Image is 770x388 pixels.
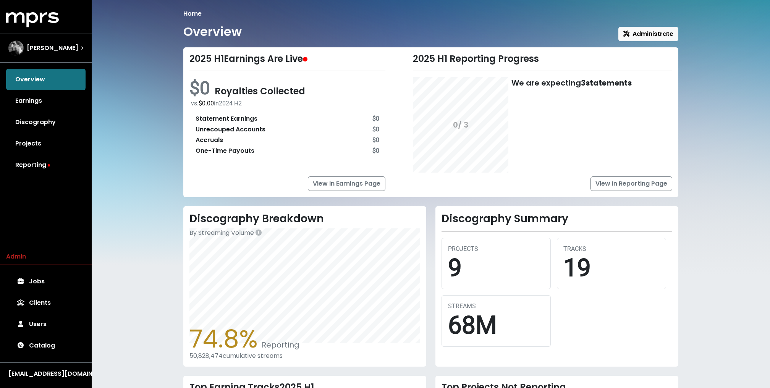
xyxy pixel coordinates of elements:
div: We are expecting [511,77,632,173]
div: Statement Earnings [196,114,257,123]
div: 9 [448,254,544,283]
div: Unrecouped Accounts [196,125,265,134]
a: Reporting [6,154,86,176]
a: Clients [6,292,86,314]
span: Reporting [258,339,299,350]
button: [EMAIL_ADDRESS][DOMAIN_NAME] [6,369,86,379]
a: View In Reporting Page [590,176,672,191]
h1: Overview [183,24,242,39]
span: By Streaming Volume [189,228,254,237]
div: $0 [372,146,379,155]
div: TRACKS [563,244,660,254]
div: Accruals [196,136,223,145]
span: Administrate [623,29,673,38]
span: [PERSON_NAME] [27,44,78,53]
a: View In Earnings Page [308,176,385,191]
a: Catalog [6,335,86,356]
div: $0 [372,125,379,134]
div: 2025 H1 Reporting Progress [413,53,672,65]
div: $0 [372,114,379,123]
div: 50,828,474 cumulative streams [189,352,420,359]
div: $0 [372,136,379,145]
div: 19 [563,254,660,283]
div: [EMAIL_ADDRESS][DOMAIN_NAME] [8,369,83,378]
nav: breadcrumb [183,9,678,18]
div: STREAMS [448,302,544,311]
a: Earnings [6,90,86,112]
div: 68M [448,311,544,340]
a: Jobs [6,271,86,292]
div: One-Time Payouts [196,146,254,155]
div: 2025 H1 Earnings Are Live [189,53,385,65]
button: Administrate [618,27,678,41]
h2: Discography Breakdown [189,212,420,225]
li: Home [183,9,202,18]
a: Users [6,314,86,335]
span: $0.00 [199,100,214,107]
img: The selected account / producer [8,40,24,56]
span: 74.8% [189,322,258,356]
a: Projects [6,133,86,154]
span: Royalties Collected [215,85,305,97]
span: $0 [189,77,215,99]
div: vs. in 2024 H2 [191,99,385,108]
h2: Discography Summary [442,212,672,225]
b: 3 statements [581,78,632,88]
a: mprs logo [6,15,59,24]
div: PROJECTS [448,244,544,254]
a: Discography [6,112,86,133]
